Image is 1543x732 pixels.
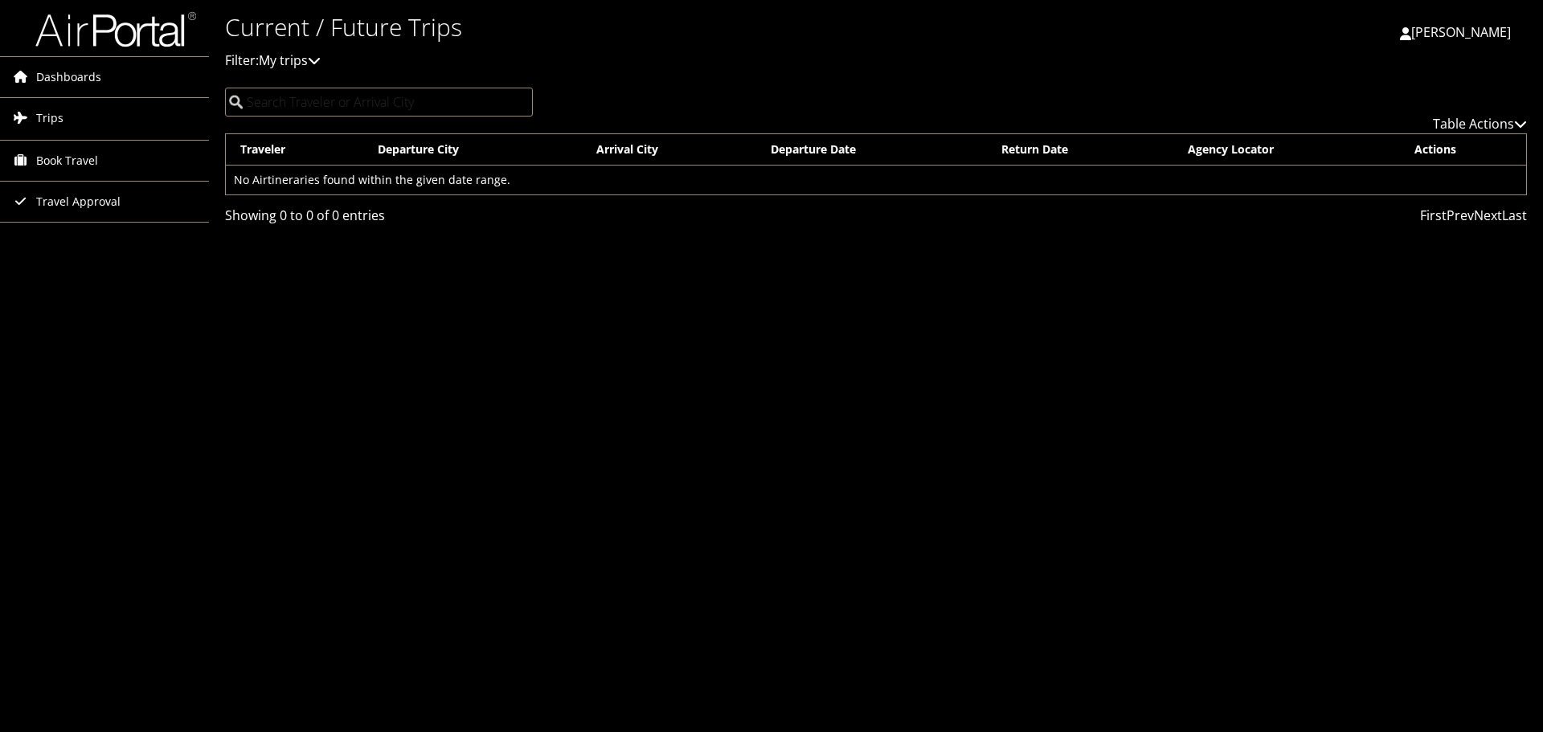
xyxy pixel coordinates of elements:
[1400,8,1527,56] a: [PERSON_NAME]
[1400,134,1526,166] th: Actions
[226,134,363,166] th: Traveler: activate to sort column ascending
[225,206,533,233] div: Showing 0 to 0 of 0 entries
[36,57,101,97] span: Dashboards
[756,134,987,166] th: Departure Date: activate to sort column descending
[35,10,196,48] img: airportal-logo.png
[225,51,1093,72] p: Filter:
[1502,207,1527,224] a: Last
[582,134,756,166] th: Arrival City: activate to sort column ascending
[36,141,98,181] span: Book Travel
[1433,115,1527,133] a: Table Actions
[1411,23,1511,41] span: [PERSON_NAME]
[226,166,1526,194] td: No Airtineraries found within the given date range.
[1447,207,1474,224] a: Prev
[36,182,121,222] span: Travel Approval
[1474,207,1502,224] a: Next
[225,10,1093,44] h1: Current / Future Trips
[259,51,321,69] a: My trips
[1173,134,1400,166] th: Agency Locator: activate to sort column ascending
[363,134,582,166] th: Departure City: activate to sort column ascending
[1420,207,1447,224] a: First
[987,134,1173,166] th: Return Date: activate to sort column ascending
[225,88,533,117] input: Search Traveler or Arrival City
[36,98,63,138] span: Trips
